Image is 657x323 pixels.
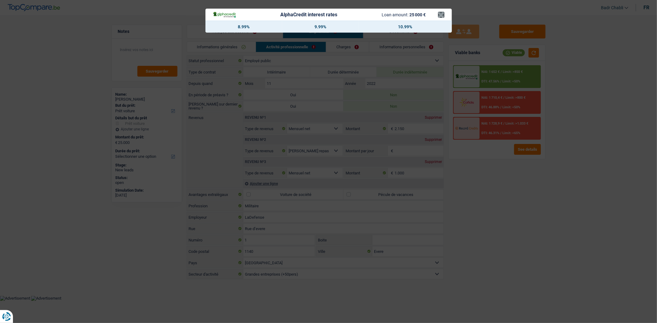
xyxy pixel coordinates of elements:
th: 8.99% [205,21,282,33]
th: 9.99% [282,21,359,33]
img: AlphaCredit [213,11,236,18]
span: 25 000 € [409,12,426,17]
th: 10.99% [359,21,452,33]
span: Loan amount: [382,12,408,17]
div: AlphaCredit interest rates [280,12,337,17]
button: × [438,12,444,18]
